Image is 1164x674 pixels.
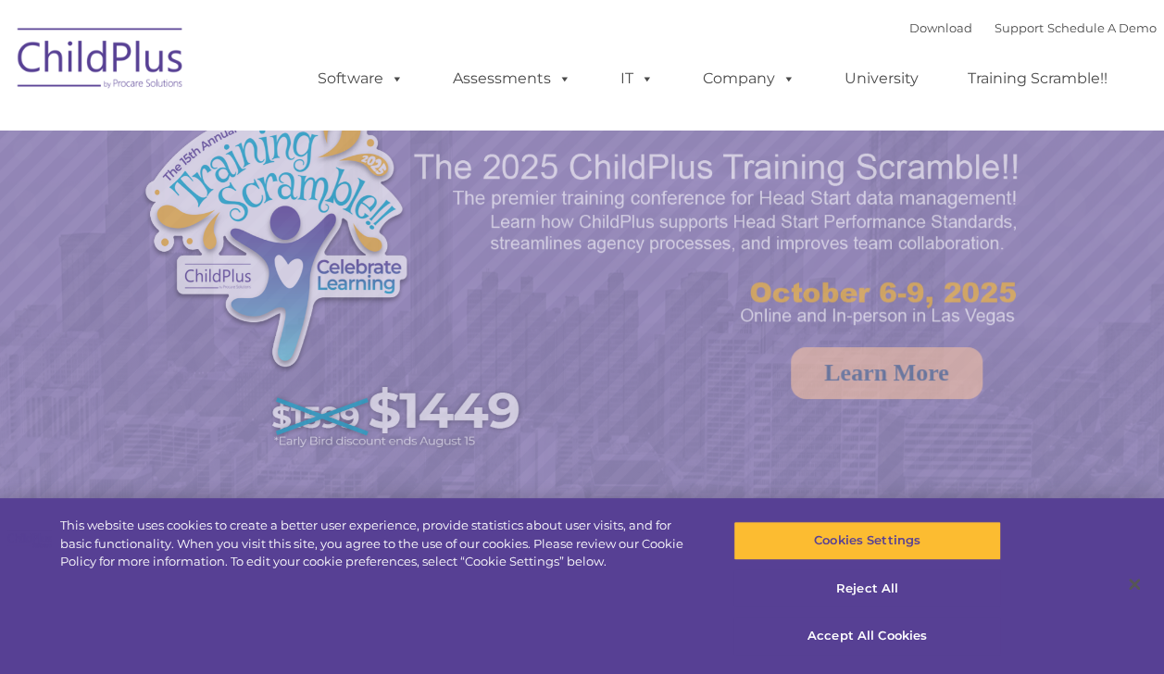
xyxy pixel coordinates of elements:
font: | [909,20,1157,35]
a: Learn More [791,347,983,399]
span: Phone number [257,198,336,212]
a: Training Scramble!! [949,60,1126,97]
button: Close [1114,564,1155,605]
a: Schedule A Demo [1047,20,1157,35]
a: Company [684,60,814,97]
div: This website uses cookies to create a better user experience, provide statistics about user visit... [60,517,698,571]
a: Software [299,60,422,97]
a: Assessments [434,60,590,97]
button: Cookies Settings [733,521,1001,560]
img: ChildPlus by Procare Solutions [8,15,194,107]
span: Last name [257,122,314,136]
button: Accept All Cookies [733,617,1001,655]
button: Reject All [733,569,1001,608]
a: Download [909,20,972,35]
a: IT [602,60,672,97]
a: Support [995,20,1044,35]
a: University [826,60,937,97]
